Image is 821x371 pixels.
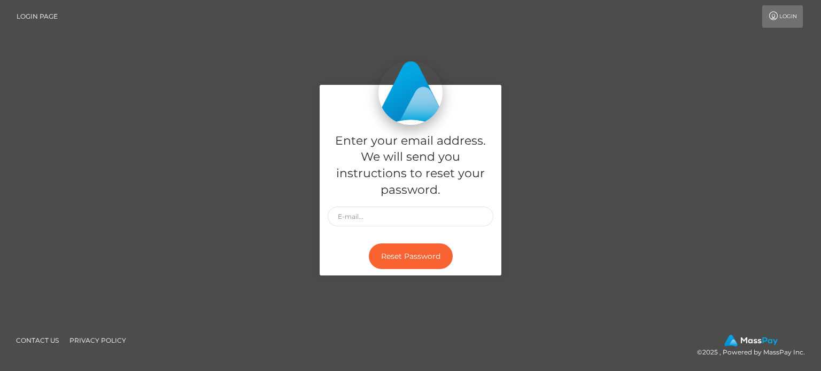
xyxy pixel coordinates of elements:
a: Privacy Policy [65,332,130,349]
img: MassPay [724,335,778,346]
button: Reset Password [369,243,453,270]
a: Login Page [17,5,58,28]
input: E-mail... [328,207,493,226]
div: © 2025 , Powered by MassPay Inc. [697,335,813,358]
img: MassPay Login [378,61,443,125]
a: Login [762,5,803,28]
a: Contact Us [12,332,63,349]
h5: Enter your email address. We will send you instructions to reset your password. [328,133,493,199]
